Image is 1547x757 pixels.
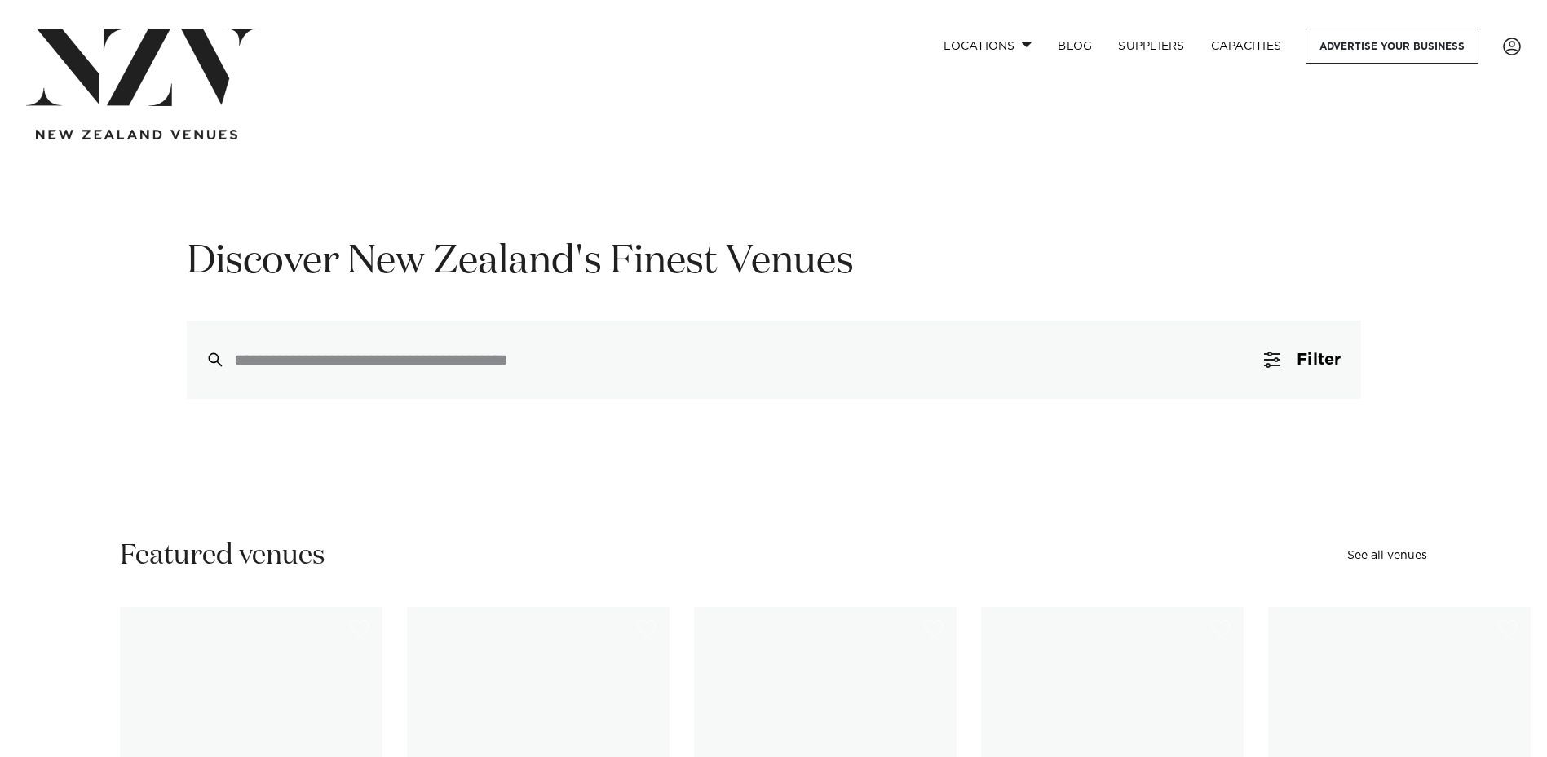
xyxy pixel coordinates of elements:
[1105,29,1197,64] a: SUPPLIERS
[1198,29,1295,64] a: Capacities
[187,237,1361,288] h1: Discover New Zealand's Finest Venues
[1306,29,1478,64] a: Advertise your business
[26,29,257,106] img: nzv-logo.png
[930,29,1045,64] a: Locations
[1045,29,1105,64] a: BLOG
[1244,321,1360,399] button: Filter
[36,130,237,140] img: new-zealand-venues-text.png
[1347,550,1427,561] a: See all venues
[1297,352,1341,368] span: Filter
[120,538,325,574] h2: Featured venues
